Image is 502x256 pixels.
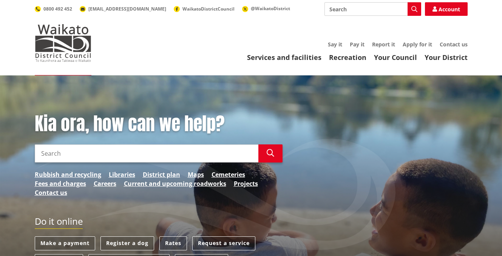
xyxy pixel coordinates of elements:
a: Make a payment [35,236,95,250]
a: Contact us [35,188,67,197]
span: 0800 492 452 [43,6,72,12]
a: Rates [159,236,187,250]
a: Fees and charges [35,179,86,188]
img: Waikato District Council - Te Kaunihera aa Takiwaa o Waikato [35,24,91,62]
a: Services and facilities [247,53,321,62]
span: [EMAIL_ADDRESS][DOMAIN_NAME] [88,6,166,12]
h2: Do it online [35,216,83,229]
a: Current and upcoming roadworks [124,179,226,188]
a: Recreation [329,53,366,62]
a: @WaikatoDistrict [242,5,290,12]
a: Maps [188,170,204,179]
a: Pay it [350,41,365,48]
a: Your District [425,53,468,62]
a: Say it [328,41,342,48]
a: Careers [94,179,116,188]
input: Search input [35,144,258,162]
h1: Kia ora, how can we help? [35,113,283,135]
a: Report it [372,41,395,48]
a: [EMAIL_ADDRESS][DOMAIN_NAME] [80,6,166,12]
a: District plan [143,170,180,179]
span: WaikatoDistrictCouncil [182,6,235,12]
a: Apply for it [403,41,432,48]
a: WaikatoDistrictCouncil [174,6,235,12]
a: Request a service [192,236,255,250]
input: Search input [324,2,421,16]
span: @WaikatoDistrict [251,5,290,12]
a: Contact us [440,41,468,48]
a: Rubbish and recycling [35,170,101,179]
a: 0800 492 452 [35,6,72,12]
a: Your Council [374,53,417,62]
a: Account [425,2,468,16]
a: Register a dog [100,236,154,250]
a: Cemeteries [212,170,245,179]
a: Projects [234,179,258,188]
a: Libraries [109,170,135,179]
